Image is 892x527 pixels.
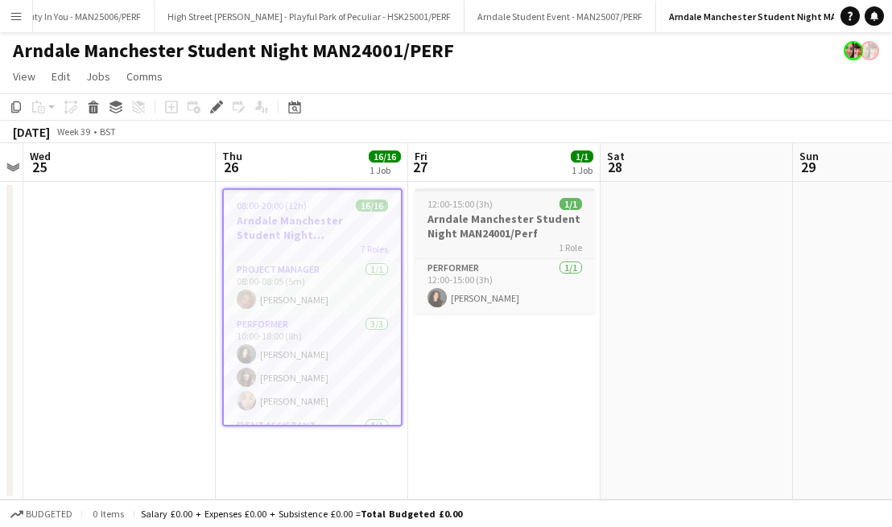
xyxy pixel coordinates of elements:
span: 12:00-15:00 (3h) [427,198,493,210]
span: Thu [222,149,242,163]
app-job-card: 12:00-15:00 (3h)1/1Arndale Manchester Student Night MAN24001/Perf1 RolePerformer1/112:00-15:00 (3... [415,188,595,314]
app-card-role: Project Manager1/108:00-08:05 (5m)[PERSON_NAME] [224,261,401,315]
span: Sun [799,149,819,163]
span: Week 39 [53,126,93,138]
app-user-avatar: Performer Department [844,41,863,60]
span: 29 [797,158,819,176]
span: 1 Role [559,241,582,253]
div: Salary £0.00 + Expenses £0.00 + Subsistence £0.00 = [141,508,462,520]
button: Budgeted [8,505,75,523]
span: 28 [605,158,625,176]
span: 27 [412,158,427,176]
span: 1/1 [571,150,593,163]
span: 0 items [89,508,127,520]
app-card-role: Performer1/112:00-15:00 (3h)[PERSON_NAME] [415,259,595,314]
h3: Arndale Manchester Student Night MAN24001/Perf [224,213,401,242]
div: BST [100,126,116,138]
span: View [13,69,35,84]
span: Budgeted [26,508,72,520]
span: Comms [126,69,163,84]
button: High Street [PERSON_NAME] - Playful Park of Peculiar - HSK25001/PERF [155,1,465,32]
span: 16/16 [356,200,388,212]
span: 7 Roles [361,243,388,255]
span: Sat [607,149,625,163]
button: Arndale Student Event - MAN25007/PERF [465,1,656,32]
span: Total Budgeted £0.00 [361,508,462,520]
span: 08:00-20:00 (12h) [237,200,307,212]
a: Jobs [80,66,117,87]
a: Edit [45,66,76,87]
h3: Arndale Manchester Student Night MAN24001/Perf [415,212,595,241]
span: 1/1 [560,198,582,210]
a: View [6,66,42,87]
app-user-avatar: Performer Department [860,41,879,60]
app-card-role: Performer3/310:00-18:00 (8h)[PERSON_NAME][PERSON_NAME][PERSON_NAME] [224,315,401,417]
app-job-card: 08:00-20:00 (12h)16/16Arndale Manchester Student Night MAN24001/Perf7 RolesProject Manager1/108:0... [222,188,403,426]
span: 25 [27,158,51,176]
span: Wed [30,149,51,163]
span: Jobs [86,69,110,84]
span: 26 [220,158,242,176]
div: 1 Job [572,164,593,176]
div: 1 Job [370,164,400,176]
div: [DATE] [13,124,50,140]
span: 16/16 [369,150,401,163]
app-card-role: Event Assistant1/1 [224,417,401,471]
span: Edit [52,69,70,84]
span: Fri [415,149,427,163]
a: Comms [120,66,169,87]
h1: Arndale Manchester Student Night MAN24001/PERF [13,39,454,63]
